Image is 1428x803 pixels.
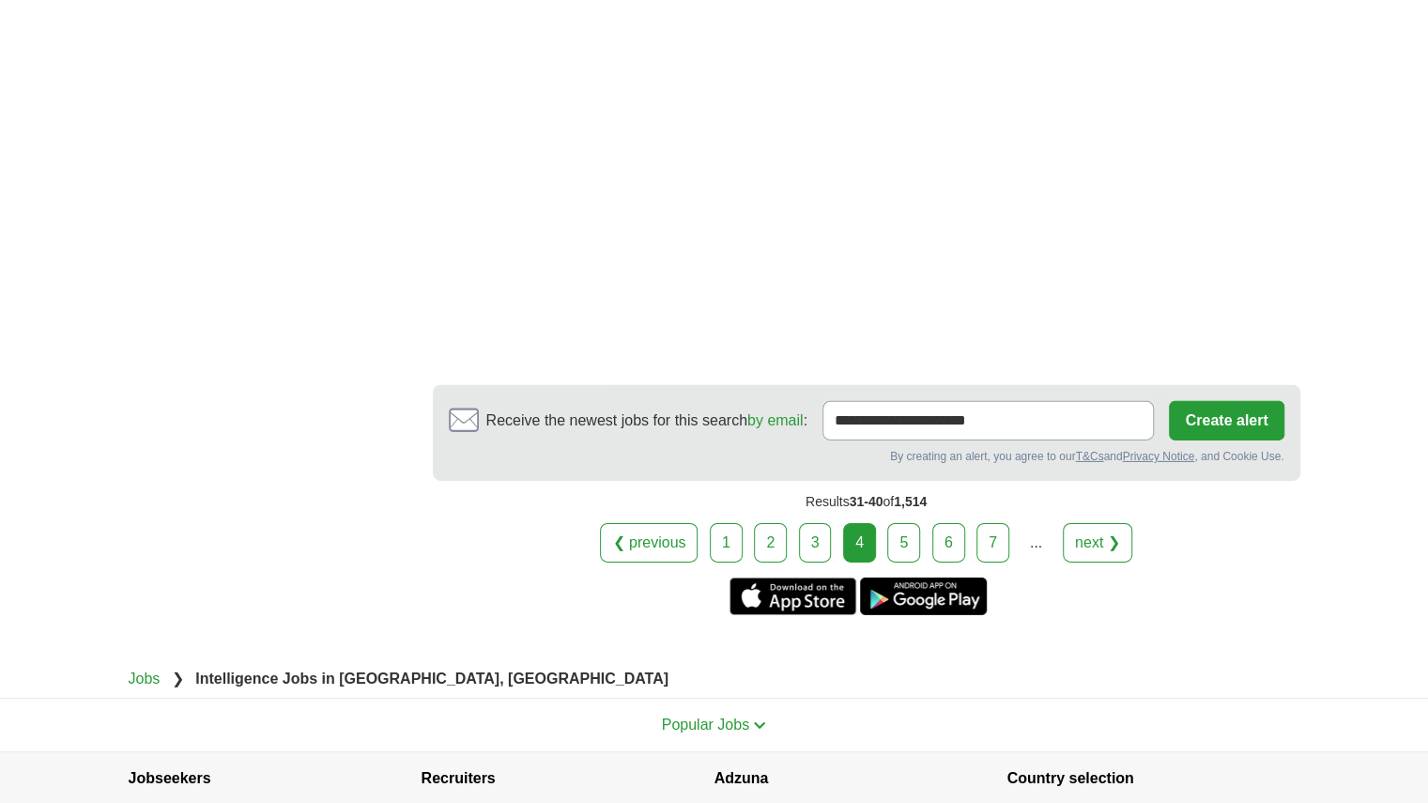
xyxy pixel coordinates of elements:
[449,448,1284,465] div: By creating an alert, you agree to our and , and Cookie Use.
[976,523,1009,563] a: 7
[486,409,807,432] span: Receive the newest jobs for this search :
[843,523,876,563] div: 4
[129,671,161,687] a: Jobs
[433,481,1300,523] div: Results of
[172,671,184,687] span: ❯
[1017,524,1054,562] div: ...
[799,523,832,563] a: 3
[894,494,927,509] span: 1,514
[754,523,787,563] a: 2
[1122,450,1194,463] a: Privacy Notice
[662,717,749,733] span: Popular Jobs
[600,523,698,563] a: ❮ previous
[850,494,883,509] span: 31-40
[1063,523,1132,563] a: next ❯
[932,523,965,563] a: 6
[1169,401,1283,440] button: Create alert
[747,412,804,428] a: by email
[729,578,856,615] a: Get the iPhone app
[887,523,920,563] a: 5
[753,721,766,730] img: toggle icon
[860,578,987,615] a: Get the Android app
[195,671,668,687] strong: Intelligence Jobs in [GEOGRAPHIC_DATA], [GEOGRAPHIC_DATA]
[710,523,743,563] a: 1
[1075,450,1103,463] a: T&Cs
